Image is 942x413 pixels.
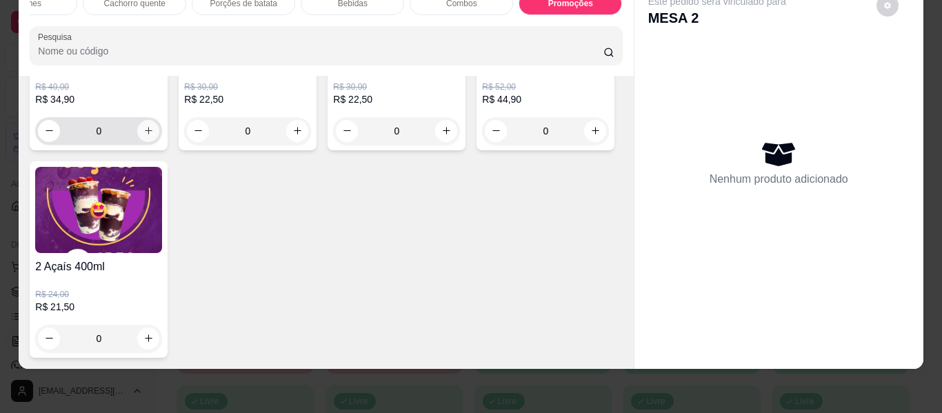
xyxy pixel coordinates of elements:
button: decrease-product-quantity [187,120,209,142]
input: Pesquisa [38,44,603,58]
button: decrease-product-quantity [38,120,60,142]
p: R$ 30,00 [333,81,460,92]
button: increase-product-quantity [584,120,606,142]
button: decrease-product-quantity [485,120,507,142]
p: R$ 44,90 [482,92,609,106]
label: Pesquisa [38,31,77,43]
p: R$ 22,50 [184,92,311,106]
p: R$ 30,00 [184,81,311,92]
p: Nenhum produto adicionado [710,171,848,188]
p: R$ 40,00 [35,81,162,92]
button: increase-product-quantity [435,120,457,142]
h4: 2 Açaís 400ml [35,259,162,275]
p: R$ 52,00 [482,81,609,92]
button: increase-product-quantity [286,120,308,142]
p: MESA 2 [648,8,786,28]
p: R$ 21,50 [35,300,162,314]
button: increase-product-quantity [137,120,159,142]
button: decrease-product-quantity [336,120,358,142]
img: product-image [35,167,162,253]
p: R$ 24,00 [35,289,162,300]
p: R$ 22,50 [333,92,460,106]
p: R$ 34,90 [35,92,162,106]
